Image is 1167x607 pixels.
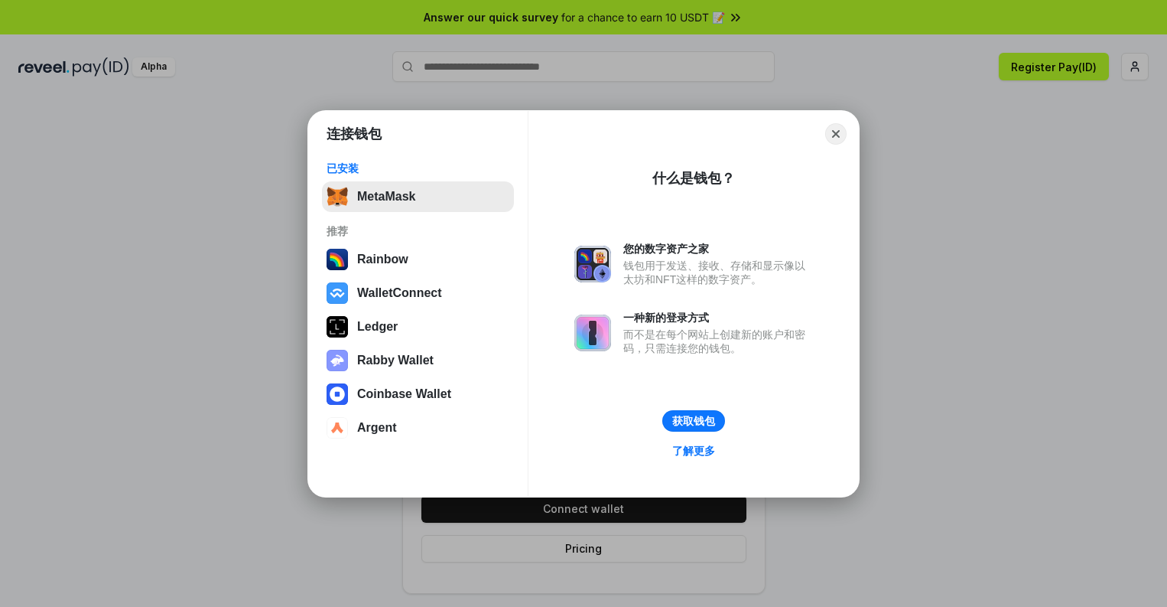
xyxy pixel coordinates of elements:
button: Argent [322,413,514,443]
button: WalletConnect [322,278,514,308]
img: svg+xml,%3Csvg%20fill%3D%22none%22%20height%3D%2233%22%20viewBox%3D%220%200%2035%2033%22%20width%... [327,186,348,207]
button: Rabby Wallet [322,345,514,376]
button: 获取钱包 [662,410,725,432]
div: Rabby Wallet [357,354,434,367]
div: 您的数字资产之家 [623,242,813,256]
img: svg+xml,%3Csvg%20xmlns%3D%22http%3A%2F%2Fwww.w3.org%2F2000%2Fsvg%22%20fill%3D%22none%22%20viewBox... [574,315,611,351]
button: MetaMask [322,181,514,212]
img: svg+xml,%3Csvg%20width%3D%2228%22%20height%3D%2228%22%20viewBox%3D%220%200%2028%2028%22%20fill%3D... [327,282,348,304]
img: svg+xml,%3Csvg%20xmlns%3D%22http%3A%2F%2Fwww.w3.org%2F2000%2Fsvg%22%20fill%3D%22none%22%20viewBox... [574,246,611,282]
img: svg+xml,%3Csvg%20width%3D%2228%22%20height%3D%2228%22%20viewBox%3D%220%200%2028%2028%22%20fill%3D... [327,383,348,405]
div: MetaMask [357,190,415,204]
div: Ledger [357,320,398,334]
div: Rainbow [357,253,408,266]
img: svg+xml,%3Csvg%20width%3D%22120%22%20height%3D%22120%22%20viewBox%3D%220%200%20120%20120%22%20fil... [327,249,348,270]
div: 什么是钱包？ [652,169,735,188]
div: 一种新的登录方式 [623,311,813,325]
div: WalletConnect [357,286,442,300]
img: svg+xml,%3Csvg%20xmlns%3D%22http%3A%2F%2Fwww.w3.org%2F2000%2Fsvg%22%20width%3D%2228%22%20height%3... [327,316,348,338]
img: svg+xml,%3Csvg%20xmlns%3D%22http%3A%2F%2Fwww.w3.org%2F2000%2Fsvg%22%20fill%3D%22none%22%20viewBox... [327,350,348,371]
div: 获取钱包 [672,414,715,428]
div: 已安装 [327,162,509,175]
button: Ledger [322,312,514,342]
div: Coinbase Wallet [357,387,451,401]
button: Rainbow [322,244,514,275]
div: 而不是在每个网站上创建新的账户和密码，只需连接您的钱包。 [623,328,813,355]
div: 推荐 [327,224,509,238]
h1: 连接钱包 [327,125,382,143]
a: 了解更多 [663,441,724,461]
img: svg+xml,%3Csvg%20width%3D%2228%22%20height%3D%2228%22%20viewBox%3D%220%200%2028%2028%22%20fill%3D... [327,417,348,439]
div: Argent [357,421,397,435]
div: 钱包用于发送、接收、存储和显示像以太坊和NFT这样的数字资产。 [623,259,813,286]
div: 了解更多 [672,444,715,458]
button: Close [825,123,847,145]
button: Coinbase Wallet [322,379,514,410]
